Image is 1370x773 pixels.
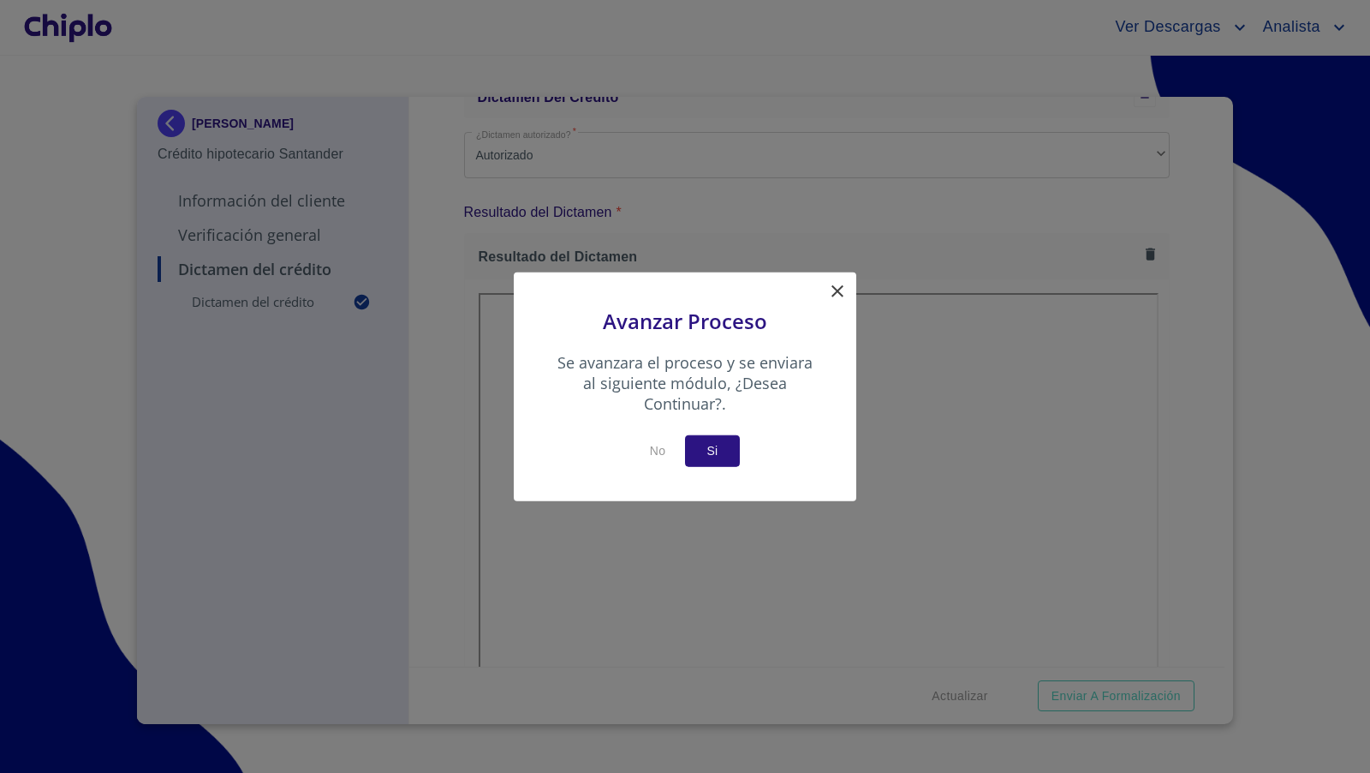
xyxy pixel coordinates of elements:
[699,440,726,462] span: Si
[637,440,678,462] span: No
[685,435,740,467] button: Si
[557,307,813,352] p: Avanzar Proceso
[630,435,685,467] button: No
[557,352,813,435] p: Se avanzara el proceso y se enviara al siguiente módulo, ¿Desea Continuar?.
